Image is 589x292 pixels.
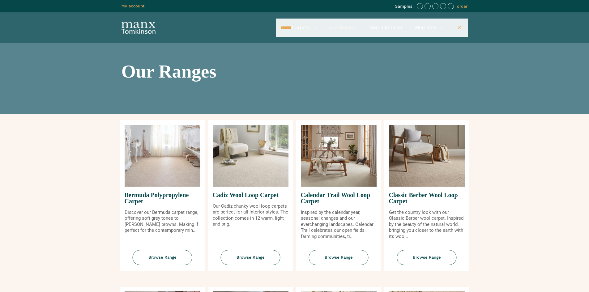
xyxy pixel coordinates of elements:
p: Our Cadiz chunky wool loop carpets are perfect for all interior styles. The collection comes in 1... [213,203,288,227]
a: Browse Range [208,250,293,271]
span: Browse Range [221,250,280,265]
span: Cadiz Wool Loop Carpet [213,187,288,203]
img: Cadiz Wool Loop Carpet [213,125,288,187]
img: Calendar Trail Wool Loop Carpet [301,125,377,187]
span: Calendar Trail Wool Loop Carpet [301,187,377,209]
span: Browse Range [309,250,369,265]
img: Manx Tomkinson [122,22,156,34]
h1: Our Ranges [122,62,468,81]
span: Samples: [395,4,415,9]
p: Discover our Bermuda carpet range, offering soft grey tones to [PERSON_NAME] browns. Making if pe... [125,209,200,234]
p: Get the country look with our Classic Berber wool carpet. Inspired by the beauty of the natural w... [389,209,465,240]
span: Bermuda Polypropylene Carpet [125,187,200,209]
a: Close Search Bar [451,19,468,37]
span: Classic Berber Wool Loop Carpet [389,187,465,209]
a: Browse Range [384,250,469,271]
img: Bermuda Polypropylene Carpet [125,125,200,187]
a: order [457,4,468,9]
img: Classic Berber Wool Loop Carpet [389,125,465,187]
p: Inspired by the calendar year, seasonal changes and our everchanging landscapes. Calendar Trail c... [301,209,377,240]
span: Browse Range [133,250,192,265]
span: Browse Range [397,250,457,265]
a: Browse Range [120,250,205,271]
a: Browse Range [296,250,381,271]
a: My account [122,4,145,8]
nav: Primary [276,19,468,37]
